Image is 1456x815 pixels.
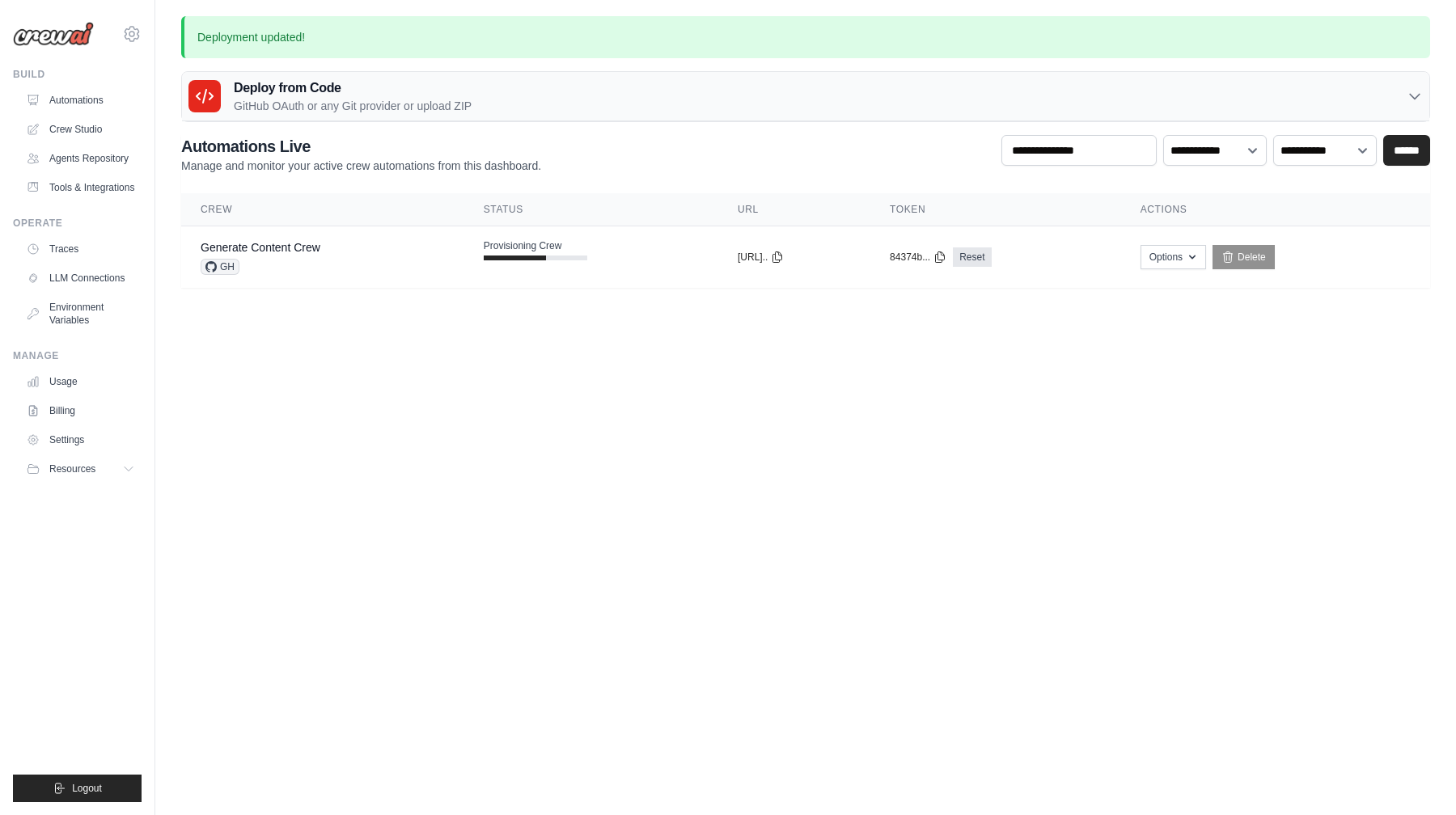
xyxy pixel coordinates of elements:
[1121,193,1430,226] th: Actions
[13,217,142,230] div: Operate
[19,398,142,424] a: Billing
[718,193,870,226] th: URL
[72,782,102,795] span: Logout
[19,175,142,201] a: Tools & Integrations
[13,68,142,81] div: Build
[19,427,142,453] a: Settings
[13,775,142,802] button: Logout
[19,294,142,333] a: Environment Variables
[890,251,946,264] button: 84374b...
[201,241,320,254] a: Generate Content Crew
[19,456,142,482] button: Resources
[13,22,94,46] img: Logo
[13,349,142,362] div: Manage
[201,259,239,275] span: GH
[19,265,142,291] a: LLM Connections
[484,239,562,252] span: Provisioning Crew
[234,78,472,98] h3: Deploy from Code
[19,116,142,142] a: Crew Studio
[49,462,95,475] span: Resources
[234,98,472,114] p: GitHub OAuth or any Git provider or upload ZIP
[464,193,718,226] th: Status
[19,369,142,395] a: Usage
[181,135,541,158] h2: Automations Live
[181,158,541,174] p: Manage and monitor your active crew automations from this dashboard.
[1213,245,1275,269] a: Delete
[181,193,464,226] th: Crew
[870,193,1121,226] th: Token
[181,16,1430,58] p: Deployment updated!
[1141,245,1206,269] button: Options
[19,87,142,113] a: Automations
[19,146,142,171] a: Agents Repository
[953,247,991,267] a: Reset
[19,236,142,262] a: Traces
